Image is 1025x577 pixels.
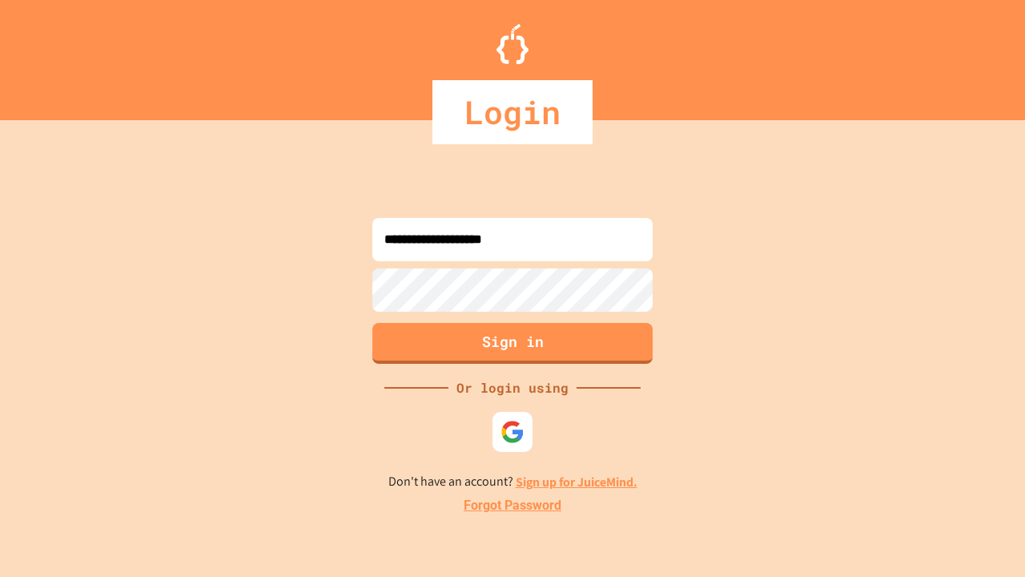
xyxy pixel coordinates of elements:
img: Logo.svg [496,24,529,64]
div: Or login using [448,378,577,397]
div: Login [432,80,593,144]
p: Don't have an account? [388,472,637,492]
button: Sign in [372,323,653,364]
img: google-icon.svg [500,420,525,444]
a: Forgot Password [464,496,561,515]
a: Sign up for JuiceMind. [516,474,637,490]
